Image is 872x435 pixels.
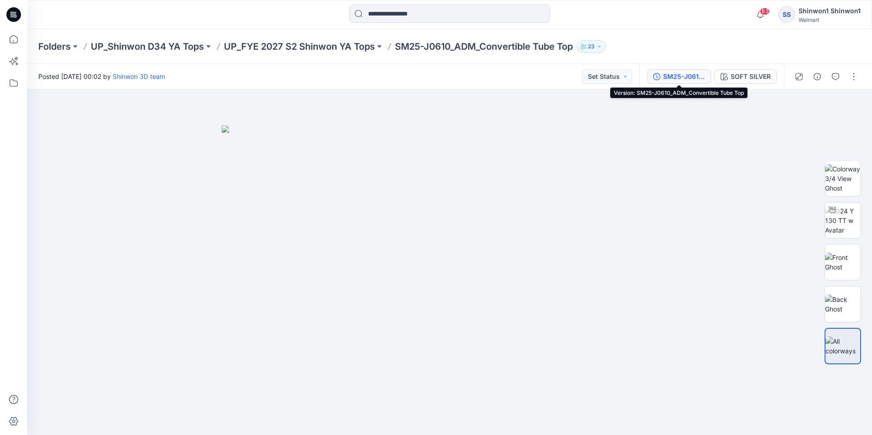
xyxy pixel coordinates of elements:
div: Walmart [799,16,861,23]
p: SM25-J0610_ADM_Convertible Tube Top [395,40,573,53]
img: All colorways [825,337,860,356]
p: 23 [588,41,595,52]
a: UP_Shinwon D34 YA Tops [91,40,204,53]
button: SOFT SILVER [715,69,777,84]
img: Back Ghost [825,295,861,314]
a: UP_FYE 2027 S2 Shinwon YA Tops [224,40,375,53]
img: 2024 Y 130 TT w Avatar [825,206,861,235]
img: Colorway 3/4 View Ghost [825,164,861,193]
span: Posted [DATE] 00:02 by [38,72,165,81]
img: Front Ghost [825,253,861,272]
button: Details [810,69,825,84]
div: SM25-J0610_ADM_Convertible Tube Top [663,72,705,82]
img: eyJhbGciOiJIUzI1NiIsImtpZCI6IjAiLCJzbHQiOiJzZXMiLCJ0eXAiOiJKV1QifQ.eyJkYXRhIjp7InR5cGUiOiJzdG9yYW... [222,125,678,435]
span: 63 [760,8,770,15]
div: SS [779,6,795,23]
div: Shinwon1 Shinwon1 [799,5,861,16]
a: Shinwon 3D team [113,72,165,80]
a: Folders [38,40,71,53]
button: SM25-J0610_ADM_Convertible Tube Top [647,69,711,84]
div: SOFT SILVER [731,72,771,82]
button: 23 [576,40,606,53]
